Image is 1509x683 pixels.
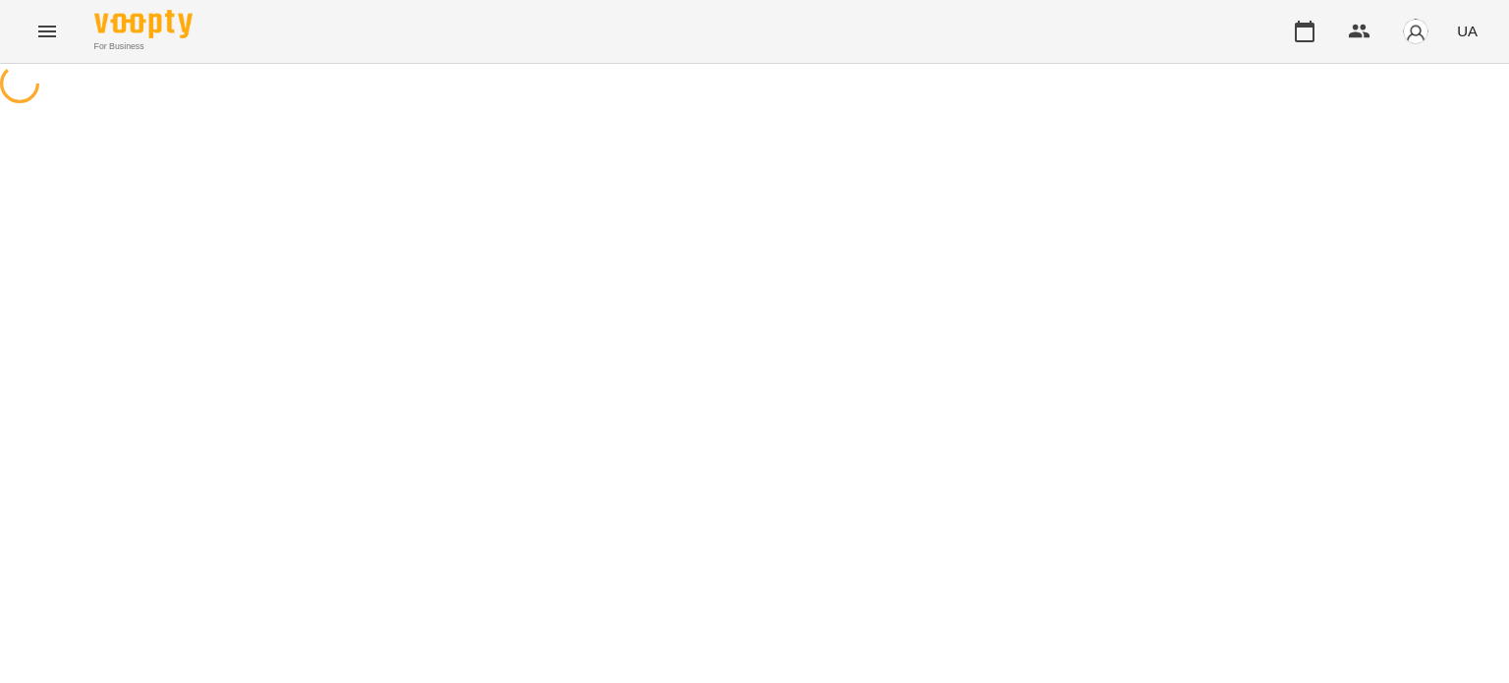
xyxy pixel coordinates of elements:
[94,10,193,38] img: Voopty Logo
[1449,13,1485,49] button: UA
[1457,21,1478,41] span: UA
[1402,18,1429,45] img: avatar_s.png
[94,40,193,53] span: For Business
[24,8,71,55] button: Menu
